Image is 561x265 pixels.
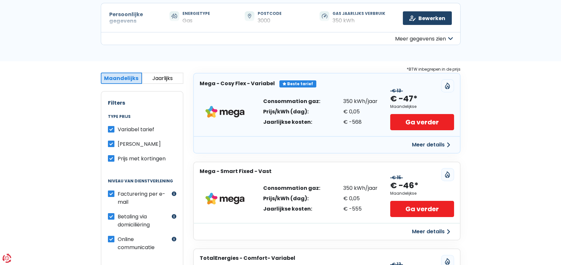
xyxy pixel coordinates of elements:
[142,73,183,84] button: Jaarlijks
[205,106,244,118] img: Mega
[101,73,142,84] button: Maandelijks
[390,175,403,180] div: € 15
[343,206,378,212] div: € -555
[390,88,403,94] div: € 13
[408,139,454,151] button: Meer details
[200,80,275,86] h3: Mega - Cosy Flex - Variabel
[108,100,176,106] h2: Filters
[263,186,320,191] div: Consommation gaz:
[263,109,320,114] div: Prijs/kWh (dag):
[343,109,378,114] div: € 0,05
[118,190,170,206] label: Facturering per e-mail
[279,80,316,87] div: Beste tarief
[263,206,320,212] div: Jaarlijkse kosten:
[263,120,320,125] div: Jaarlijkse kosten:
[118,213,170,229] label: Betaling via domiciliëring
[118,235,170,251] label: Online communicatie
[343,186,378,191] div: 350 kWh/jaar
[101,32,461,45] button: Meer gegevens zien
[343,196,378,201] div: € 0,05
[118,126,154,133] span: Variabel tarief
[343,99,378,104] div: 350 kWh/jaar
[200,168,272,174] h3: Mega - Smart Fixed - Vast
[263,196,320,201] div: Prijs/kWh (dag):
[408,226,454,237] button: Meer details
[118,155,166,162] span: Prijs met kortingen
[205,193,244,204] img: Mega
[108,179,176,190] legend: Niveau van dienstverlening
[343,120,378,125] div: € -568
[403,11,452,25] a: Bewerken
[118,140,161,148] span: [PERSON_NAME]
[390,104,416,109] div: Maandelijkse
[390,114,454,130] a: Ga verder
[390,191,416,196] div: Maandelijkse
[390,180,418,191] div: € -46*
[193,66,461,73] div: *BTW inbegrepen in de prijs
[390,94,417,104] div: € -47*
[390,201,454,217] a: Ga verder
[108,114,176,125] legend: Type prijs
[200,255,295,261] h3: TotalEnergies - Comfort- Variabel
[263,99,320,104] div: Consommation gaz:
